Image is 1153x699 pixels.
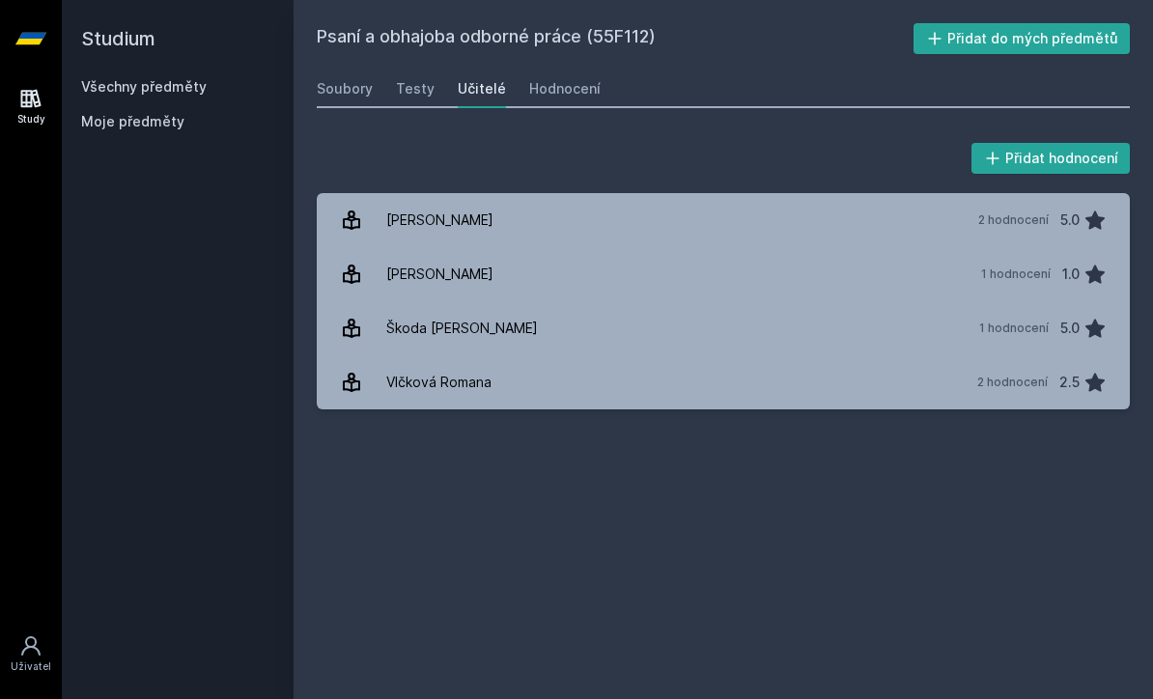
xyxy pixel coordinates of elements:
[317,355,1130,409] a: Vlčková Romana 2 hodnocení 2.5
[317,23,914,54] h2: Psaní a obhajoba odborné práce (55F112)
[317,301,1130,355] a: Škoda [PERSON_NAME] 1 hodnocení 5.0
[81,78,207,95] a: Všechny předměty
[4,625,58,684] a: Uživatel
[317,70,373,108] a: Soubory
[529,70,601,108] a: Hodnocení
[458,79,506,98] div: Učitelé
[458,70,506,108] a: Učitelé
[977,375,1048,390] div: 2 hodnocení
[981,266,1051,282] div: 1 hodnocení
[529,79,601,98] div: Hodnocení
[971,143,1131,174] button: Přidat hodnocení
[1062,255,1080,294] div: 1.0
[4,77,58,136] a: Study
[396,70,435,108] a: Testy
[978,212,1049,228] div: 2 hodnocení
[1060,309,1080,348] div: 5.0
[914,23,1131,54] button: Přidat do mých předmětů
[1060,201,1080,239] div: 5.0
[386,201,493,239] div: [PERSON_NAME]
[386,363,492,402] div: Vlčková Romana
[1059,363,1080,402] div: 2.5
[81,112,184,131] span: Moje předměty
[11,659,51,674] div: Uživatel
[317,79,373,98] div: Soubory
[386,255,493,294] div: [PERSON_NAME]
[386,309,538,348] div: Škoda [PERSON_NAME]
[979,321,1049,336] div: 1 hodnocení
[17,112,45,126] div: Study
[396,79,435,98] div: Testy
[317,193,1130,247] a: [PERSON_NAME] 2 hodnocení 5.0
[317,247,1130,301] a: [PERSON_NAME] 1 hodnocení 1.0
